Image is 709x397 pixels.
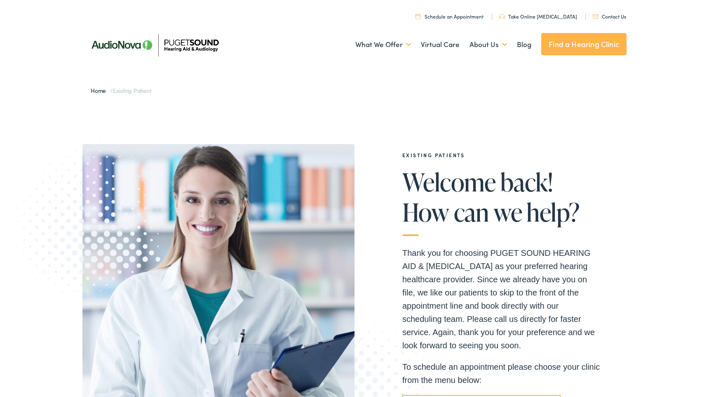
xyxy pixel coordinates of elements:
[402,152,600,158] h2: EXISTING PATIENTS
[421,29,460,60] a: Virtual Care
[91,86,151,95] span: /
[402,168,496,196] span: Welcome
[416,13,484,20] a: Schedule an Appointment
[499,13,577,20] a: Take Online [MEDICAL_DATA]
[517,29,531,60] a: Blog
[526,198,579,226] span: help?
[402,246,600,352] p: Thank you for choosing PUGET SOUND HEARING AID & [MEDICAL_DATA] as your preferred hearing healthc...
[355,29,411,60] a: What We Offer
[541,33,627,55] a: Find a Hearing Clinic
[493,198,522,226] span: we
[593,14,599,19] img: utility icon
[91,86,110,95] a: Home
[500,168,552,196] span: back!
[113,86,151,95] span: Existing Patient
[402,360,600,387] p: To schedule an appointment please choose your clinic from the menu below:
[454,198,489,226] span: can
[499,14,505,19] img: utility icon
[402,198,449,226] span: How
[470,29,507,60] a: About Us
[593,13,626,20] a: Contact Us
[416,14,420,19] img: utility icon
